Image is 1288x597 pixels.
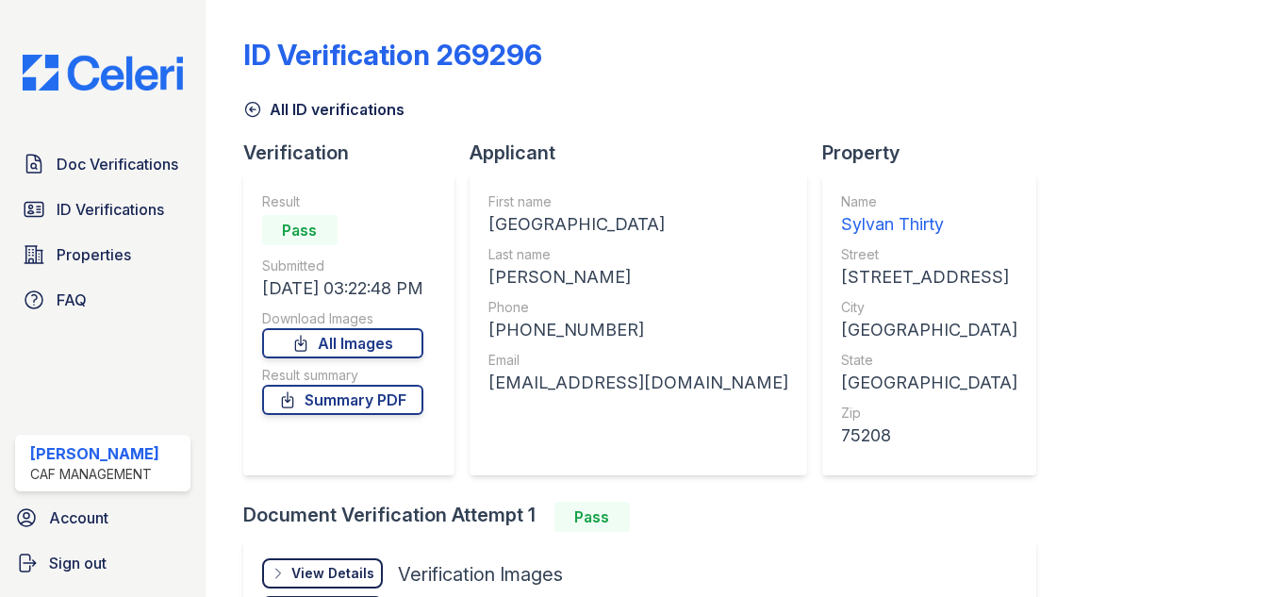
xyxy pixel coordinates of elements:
div: [GEOGRAPHIC_DATA] [488,211,788,238]
div: First name [488,192,788,211]
div: Phone [488,298,788,317]
div: [GEOGRAPHIC_DATA] [841,317,1017,343]
div: Sylvan Thirty [841,211,1017,238]
span: Sign out [49,552,107,574]
span: FAQ [57,289,87,311]
div: Applicant [470,140,822,166]
div: Verification Images [398,561,563,588]
div: Name [841,192,1017,211]
div: City [841,298,1017,317]
div: 75208 [841,423,1017,449]
a: Summary PDF [262,385,423,415]
div: Zip [841,404,1017,423]
div: CAF Management [30,465,159,484]
div: [GEOGRAPHIC_DATA] [841,370,1017,396]
div: Verification [243,140,470,166]
a: All Images [262,328,423,358]
div: Street [841,245,1017,264]
a: All ID verifications [243,98,405,121]
div: Property [822,140,1051,166]
div: Result [262,192,423,211]
a: ID Verifications [15,191,190,228]
div: [PERSON_NAME] [488,264,788,290]
a: FAQ [15,281,190,319]
span: Properties [57,243,131,266]
div: Email [488,351,788,370]
div: Pass [554,502,630,532]
div: Download Images [262,309,423,328]
div: [EMAIL_ADDRESS][DOMAIN_NAME] [488,370,788,396]
div: [PHONE_NUMBER] [488,317,788,343]
span: Doc Verifications [57,153,178,175]
a: Name Sylvan Thirty [841,192,1017,238]
div: Last name [488,245,788,264]
div: State [841,351,1017,370]
div: Document Verification Attempt 1 [243,502,1051,532]
div: [PERSON_NAME] [30,442,159,465]
div: [DATE] 03:22:48 PM [262,275,423,302]
div: ID Verification 269296 [243,38,542,72]
img: CE_Logo_Blue-a8612792a0a2168367f1c8372b55b34899dd931a85d93a1a3d3e32e68fde9ad4.png [8,55,198,91]
div: Pass [262,215,338,245]
span: ID Verifications [57,198,164,221]
a: Properties [15,236,190,274]
span: Account [49,506,108,529]
div: View Details [291,564,374,583]
a: Account [8,499,198,537]
a: Doc Verifications [15,145,190,183]
div: [STREET_ADDRESS] [841,264,1017,290]
a: Sign out [8,544,198,582]
div: Submitted [262,257,423,275]
div: Result summary [262,366,423,385]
